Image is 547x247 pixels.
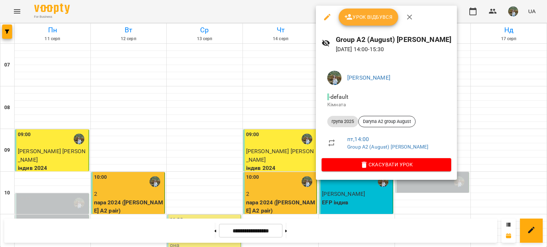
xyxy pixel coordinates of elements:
span: група 2025 [327,118,358,125]
div: Daryna A2 group August [358,116,416,127]
h6: Group A2 (August) [PERSON_NAME] [336,34,452,45]
a: Group A2 (August) [PERSON_NAME] [347,144,429,150]
p: Кімната [327,101,446,108]
a: [PERSON_NAME] [347,74,390,81]
p: [DATE] 14:00 - 15:30 [336,45,452,54]
button: Урок відбувся [339,9,398,26]
button: Скасувати Урок [322,158,451,171]
span: Урок відбувся [344,13,393,21]
img: 3d28a0deb67b6f5672087bb97ef72b32.jpg [327,71,342,85]
a: пт , 14:00 [347,136,369,143]
span: Daryna A2 group August [359,118,415,125]
span: Скасувати Урок [327,160,446,169]
span: - default [327,93,350,100]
